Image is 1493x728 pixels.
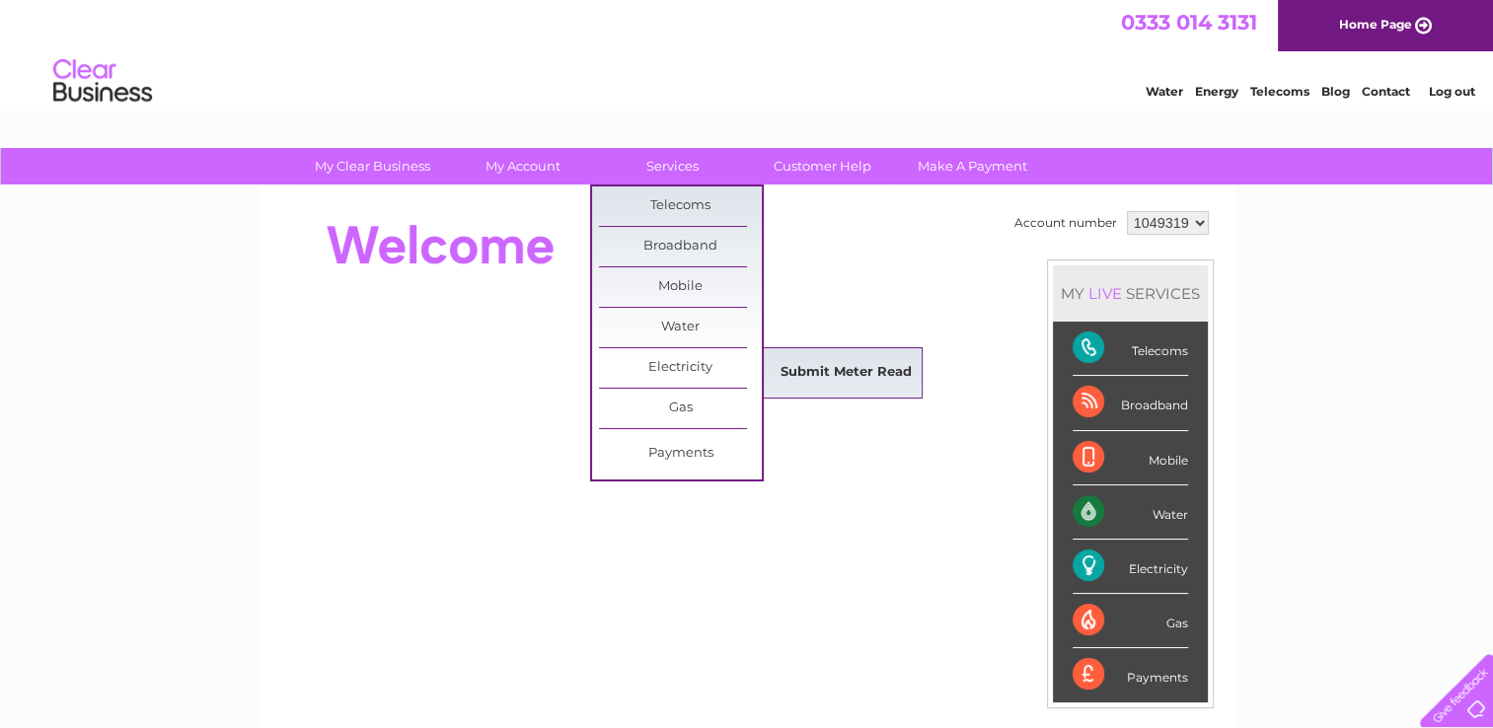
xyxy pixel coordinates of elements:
[1009,206,1122,240] td: Account number
[599,186,762,226] a: Telecoms
[1250,84,1309,99] a: Telecoms
[891,148,1054,184] a: Make A Payment
[1195,84,1238,99] a: Energy
[1146,84,1183,99] a: Water
[52,51,153,111] img: logo.png
[1084,284,1126,303] div: LIVE
[1073,322,1188,376] div: Telecoms
[1053,265,1208,322] div: MY SERVICES
[765,353,928,393] a: Submit Meter Read
[591,148,754,184] a: Services
[1073,648,1188,701] div: Payments
[1073,485,1188,540] div: Water
[599,267,762,307] a: Mobile
[281,11,1214,96] div: Clear Business is a trading name of Verastar Limited (registered in [GEOGRAPHIC_DATA] No. 3667643...
[1428,84,1474,99] a: Log out
[291,148,454,184] a: My Clear Business
[1073,376,1188,430] div: Broadband
[1073,431,1188,485] div: Mobile
[599,348,762,388] a: Electricity
[1073,594,1188,648] div: Gas
[599,389,762,428] a: Gas
[1362,84,1410,99] a: Contact
[441,148,604,184] a: My Account
[599,227,762,266] a: Broadband
[1321,84,1350,99] a: Blog
[741,148,904,184] a: Customer Help
[599,308,762,347] a: Water
[1073,540,1188,594] div: Electricity
[599,434,762,473] a: Payments
[1121,10,1257,35] a: 0333 014 3131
